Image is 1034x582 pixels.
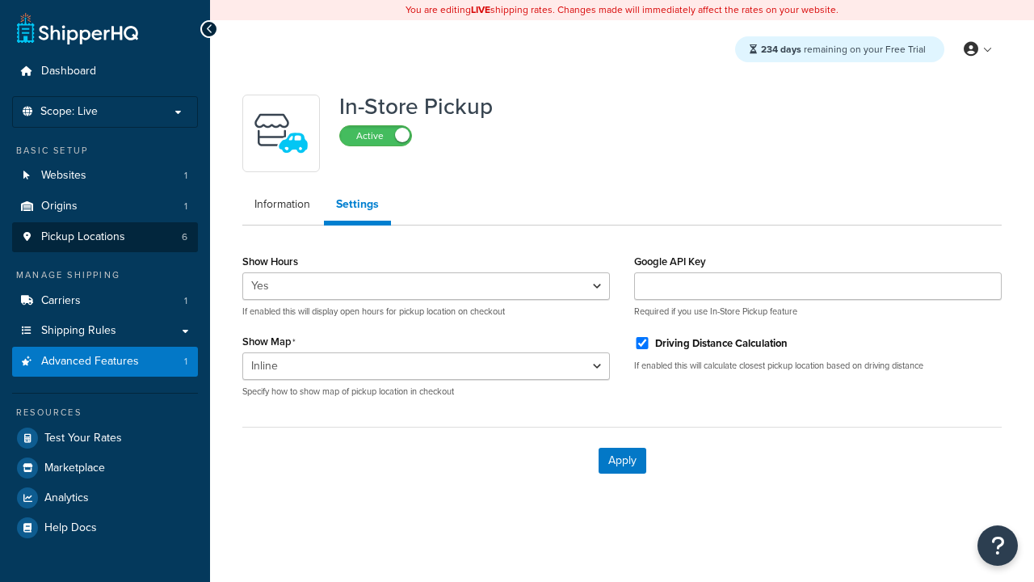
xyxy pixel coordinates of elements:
a: Dashboard [12,57,198,86]
p: Specify how to show map of pickup location in checkout [242,386,610,398]
label: Google API Key [634,255,706,268]
li: Pickup Locations [12,222,198,252]
p: If enabled this will calculate closest pickup location based on driving distance [634,360,1002,372]
a: Pickup Locations6 [12,222,198,252]
a: Websites1 [12,161,198,191]
label: Driving Distance Calculation [655,336,788,351]
label: Active [340,126,411,145]
p: Required if you use In-Store Pickup feature [634,306,1002,318]
a: Advanced Features1 [12,347,198,377]
a: Analytics [12,483,198,512]
span: remaining on your Free Trial [761,42,926,57]
span: Advanced Features [41,355,139,369]
span: 1 [184,294,187,308]
span: Help Docs [44,521,97,535]
span: Dashboard [41,65,96,78]
a: Carriers1 [12,286,198,316]
li: Websites [12,161,198,191]
p: If enabled this will display open hours for pickup location on checkout [242,306,610,318]
h1: In-Store Pickup [339,95,493,119]
img: wfgcfpwTIucLEAAAAASUVORK5CYII= [253,105,309,162]
label: Show Map [242,335,296,348]
a: Origins1 [12,192,198,221]
b: LIVE [471,2,490,17]
button: Apply [599,448,646,474]
span: Websites [41,169,86,183]
span: 6 [182,230,187,244]
button: Open Resource Center [977,525,1018,566]
span: Shipping Rules [41,324,116,338]
div: Basic Setup [12,144,198,158]
label: Show Hours [242,255,298,268]
a: Marketplace [12,453,198,483]
span: 1 [184,200,187,213]
li: Carriers [12,286,198,316]
div: Manage Shipping [12,268,198,282]
a: Information [242,188,322,221]
span: 1 [184,169,187,183]
a: Shipping Rules [12,316,198,346]
strong: 234 days [761,42,801,57]
span: Scope: Live [40,105,98,119]
a: Test Your Rates [12,424,198,453]
li: Origins [12,192,198,221]
div: Resources [12,406,198,420]
span: Analytics [44,491,89,505]
span: Test Your Rates [44,432,122,445]
a: Settings [324,188,391,226]
span: Carriers [41,294,81,308]
span: Marketplace [44,462,105,475]
span: Origins [41,200,78,213]
span: 1 [184,355,187,369]
li: Advanced Features [12,347,198,377]
span: Pickup Locations [41,230,125,244]
a: Help Docs [12,513,198,542]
